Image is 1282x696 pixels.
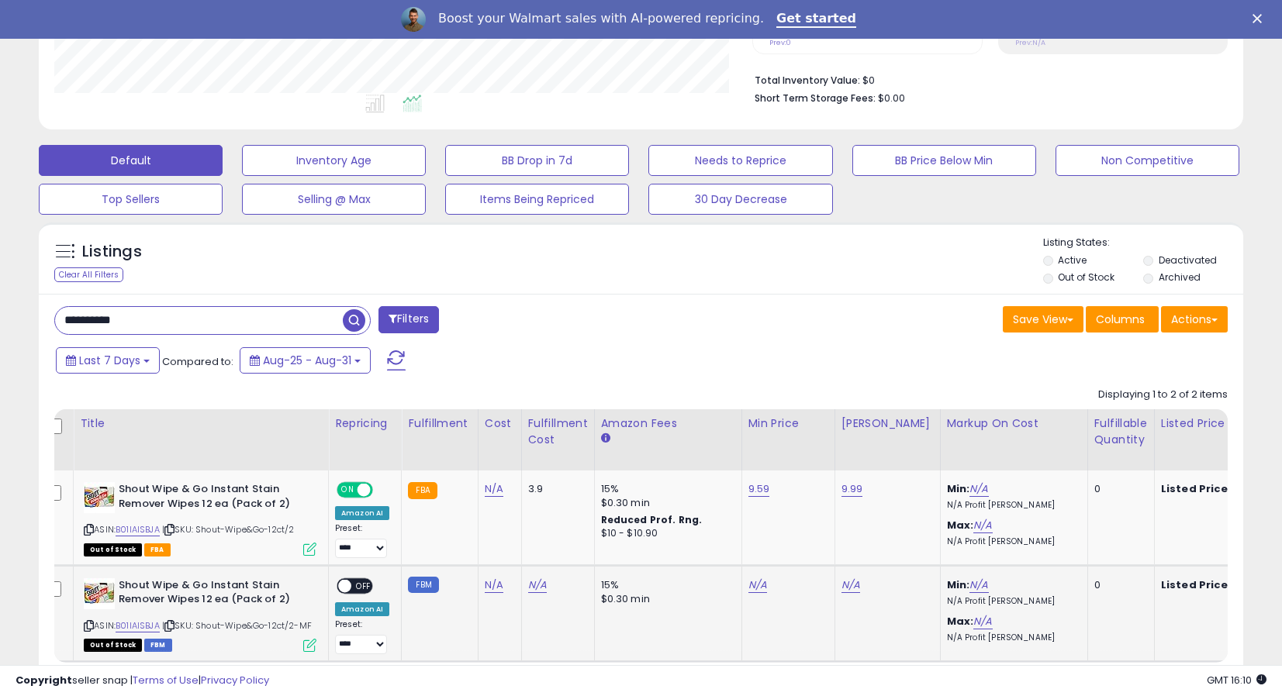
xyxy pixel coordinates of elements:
p: Listing States: [1043,236,1243,250]
span: | SKU: Shout-Wipe&Go-12ct/2 [162,523,295,536]
strong: Copyright [16,673,72,687]
button: Inventory Age [242,145,426,176]
b: Listed Price: [1161,577,1232,592]
div: Fulfillment [408,415,471,432]
div: Repricing [335,415,395,432]
b: Min: [947,481,970,496]
div: Min Price [748,415,828,432]
a: N/A [969,481,988,497]
span: Compared to: [162,354,233,369]
b: Total Inventory Value: [755,74,860,87]
b: Max: [947,518,974,532]
button: Aug-25 - Aug-31 [240,347,371,374]
a: B01IAISBJA [116,619,160,632]
div: Displaying 1 to 2 of 2 items [1098,388,1228,402]
span: $0.00 [878,91,905,105]
img: 5159fv+pdxL._SL40_.jpg [84,482,115,513]
div: Cost [485,415,515,432]
div: Fulfillment Cost [528,415,588,448]
span: OFF [351,579,376,592]
a: Get started [776,11,856,28]
b: Shout Wipe & Go Instant Stain Remover Wipes 12 ea (Pack of 2) [119,482,307,515]
span: Last 7 Days [79,353,140,368]
div: 15% [601,578,730,592]
div: Markup on Cost [947,415,1081,432]
div: Title [80,415,322,432]
div: $10 - $10.90 [601,527,730,540]
a: N/A [841,577,860,593]
th: The percentage added to the cost of goods (COGS) that forms the calculator for Min & Max prices. [940,409,1087,470]
p: N/A Profit [PERSON_NAME] [947,536,1076,547]
span: Aug-25 - Aug-31 [263,353,351,368]
button: Selling @ Max [242,184,426,215]
button: Non Competitive [1056,145,1239,176]
div: Amazon AI [335,506,389,520]
button: Actions [1161,306,1228,332]
div: 3.9 [528,482,582,496]
button: Top Sellers [39,184,223,215]
div: Clear All Filters [54,267,123,282]
small: Amazon Fees. [601,432,610,446]
b: Max: [947,614,974,629]
div: Boost your Walmart sales with AI-powered repricing. [438,11,764,26]
button: Items Being Repriced [445,184,629,215]
button: Default [39,145,223,176]
b: Short Term Storage Fees: [755,91,876,105]
p: N/A Profit [PERSON_NAME] [947,632,1076,643]
b: Listed Price: [1161,481,1232,496]
span: OFF [371,484,396,497]
label: Deactivated [1159,253,1217,267]
button: Save View [1003,306,1083,332]
span: 2025-09-11 16:10 GMT [1207,673,1266,687]
label: Active [1058,253,1087,267]
a: N/A [973,614,992,629]
span: | SKU: Shout-Wipe&Go-12ct/2-MF [162,619,312,632]
a: Privacy Policy [201,673,269,687]
span: All listings that are currently out of stock and unavailable for purchase on Amazon [84,543,142,556]
a: N/A [485,481,503,497]
b: Reduced Prof. Rng. [601,513,703,526]
a: B01IAISBJA [116,523,160,536]
small: Prev: N/A [1015,38,1045,47]
button: Columns [1086,306,1159,332]
a: 9.59 [748,481,770,497]
div: 0 [1094,482,1142,496]
button: Filters [378,306,439,333]
small: Prev: 0 [769,38,791,47]
b: Min: [947,577,970,592]
span: FBM [144,639,172,652]
div: Amazon Fees [601,415,735,432]
div: Fulfillable Quantity [1094,415,1148,448]
button: Last 7 Days [56,347,160,374]
small: FBM [408,577,438,593]
a: N/A [973,518,992,533]
a: 9.99 [841,481,863,497]
h5: Listings [82,241,142,263]
div: Preset: [335,523,389,558]
div: Close [1253,14,1268,23]
span: All listings that are currently out of stock and unavailable for purchase on Amazon [84,639,142,652]
a: N/A [969,577,988,593]
a: N/A [528,577,547,593]
button: 30 Day Decrease [648,184,832,215]
label: Out of Stock [1058,270,1114,284]
button: BB Price Below Min [852,145,1036,176]
p: N/A Profit [PERSON_NAME] [947,500,1076,511]
div: Amazon AI [335,602,389,616]
button: BB Drop in 7d [445,145,629,176]
a: N/A [748,577,767,593]
div: seller snap | | [16,674,269,688]
button: Needs to Reprice [648,145,832,176]
span: FBA [144,543,171,556]
label: Archived [1159,270,1201,284]
div: [PERSON_NAME] [841,415,934,432]
small: FBA [408,482,437,499]
span: ON [338,484,358,497]
div: 0 [1094,578,1142,592]
span: Columns [1096,312,1145,327]
img: Profile image for Adrian [401,7,426,32]
div: ASIN: [84,482,316,554]
img: 5159fv+pdxL._SL40_.jpg [84,578,115,609]
b: Shout Wipe & Go Instant Stain Remover Wipes 12 ea (Pack of 2) [119,578,307,611]
div: ASIN: [84,578,316,650]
